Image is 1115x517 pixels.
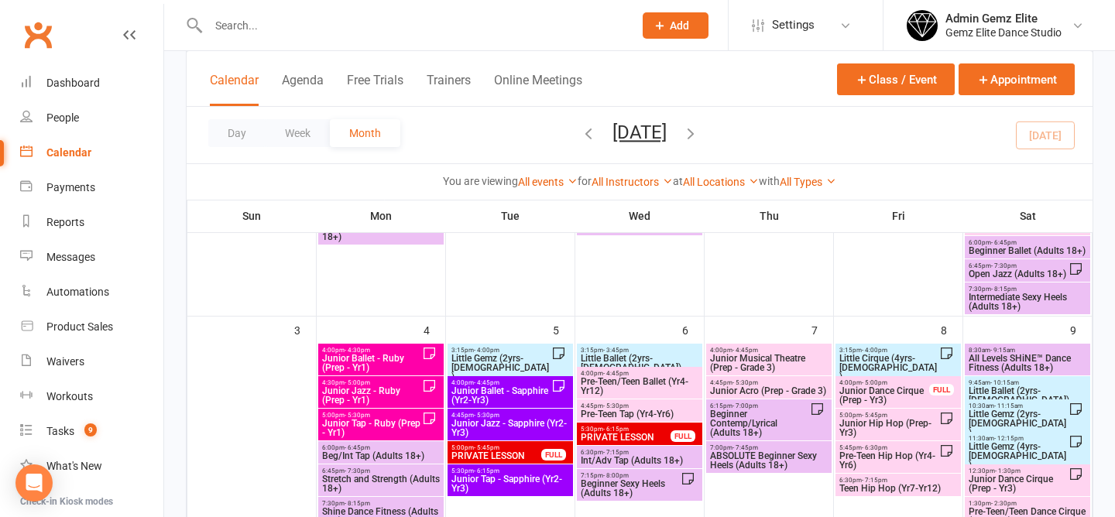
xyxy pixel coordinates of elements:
span: Little Cirque (4yrs-[DEMOGRAPHIC_DATA]) [839,354,939,382]
div: 8 [941,317,962,342]
span: - 7:15pm [862,477,887,484]
div: What's New [46,460,102,472]
span: - 4:30pm [345,347,370,354]
div: 4 [424,317,445,342]
strong: with [759,175,780,187]
span: 4:00pm [580,370,699,377]
input: Search... [204,15,623,36]
span: - 7:00pm [732,402,758,409]
span: 5:30pm [580,426,671,433]
span: Little Ballet (2yrs-[DEMOGRAPHIC_DATA]) [968,386,1087,405]
img: thumb_image1695025099.png [907,10,938,41]
span: - 8:15pm [345,500,370,507]
span: 4:00pm [321,347,422,354]
span: 7:15pm [580,472,681,479]
span: - 5:00pm [862,379,887,386]
th: Wed [575,200,705,232]
span: - 7:30pm [991,262,1017,269]
span: - 2:30pm [991,500,1017,507]
span: Junior Hip Hop (Prep-Yr3) [839,419,939,437]
span: Beginner Ballet (Adults 18+) [968,246,1087,255]
span: 5:30pm [451,467,570,474]
span: Junior Dance Cirque (Prep - Yr3) [839,386,930,405]
button: Free Trials [347,73,403,106]
span: 4:00pm [839,379,930,386]
span: - 6:30pm [862,444,887,451]
span: Junior Ballet - Sapphire (Yr2-Yr3) [451,386,551,405]
span: 6:00pm [321,444,441,451]
span: Little Gemz (2yrs-[DEMOGRAPHIC_DATA]) [451,354,551,382]
div: Workouts [46,390,93,402]
div: FULL [541,449,566,461]
span: Add [670,19,689,32]
strong: at [673,175,683,187]
a: Tasks 9 [20,414,163,449]
span: - 5:30pm [603,402,629,409]
span: 6:30pm [839,477,958,484]
span: - 6:45pm [991,239,1017,246]
span: - 5:30pm [474,412,499,419]
span: - 5:00pm [345,379,370,386]
span: 8:30am [968,347,1087,354]
a: Reports [20,205,163,240]
span: - 5:45pm [862,412,887,419]
button: Week [266,119,330,147]
span: 3:15pm [580,347,699,354]
div: Payments [46,181,95,193]
th: Mon [317,200,446,232]
button: Online Meetings [494,73,582,106]
span: Pre-Teen/Teen Ballet (Yr4-Yr12) [580,377,699,395]
span: Junior Tap - Sapphire (Yr2-Yr3) [451,474,570,493]
a: All Types [780,176,836,188]
span: 3:15pm [451,347,551,354]
span: - 5:45pm [474,444,499,451]
strong: You are viewing [443,175,518,187]
th: Sat [963,200,1093,232]
div: Admin Gemz Elite [945,12,1062,26]
span: Junior Ballet - Ruby (Prep - Yr1) [321,354,422,372]
span: - 12:15pm [994,435,1024,442]
span: 4:00pm [451,379,551,386]
a: Messages [20,240,163,275]
div: FULL [671,430,695,442]
span: Settings [772,8,815,43]
strong: for [578,175,592,187]
span: 6:30pm [580,449,699,456]
th: Fri [834,200,963,232]
div: Calendar [46,146,91,159]
a: Clubworx [19,15,57,54]
div: 6 [682,317,704,342]
span: 4:45pm [580,402,699,409]
span: Little Gemz (2yrs-[DEMOGRAPHIC_DATA]) [968,409,1069,437]
span: Shine Dance Fitness (Adults 18+) [321,223,441,241]
span: 6:45pm [321,467,441,474]
span: - 10:15am [990,379,1019,386]
span: 5:00pm [839,412,939,419]
button: Trainers [427,73,471,106]
span: 4:45pm [709,379,829,386]
span: 12:30pm [968,467,1069,474]
th: Tue [446,200,575,232]
span: Pre-Teen Hip Hop (Yr4-Yr6) [839,451,939,470]
span: PRIVATE LESSON [580,433,671,442]
span: - 4:45pm [474,379,499,386]
button: Calendar [210,73,259,106]
span: Beginner Sexy Heels (Adults 18+) [580,479,681,498]
div: 5 [553,317,575,342]
span: - 6:15pm [474,467,499,474]
span: Junior Musical Theatre (Prep - Grade 3) [709,354,829,372]
span: Intermediate Sexy Heels (Adults 18+) [968,293,1087,311]
div: Dashboard [46,77,100,89]
span: All Levels SHiNE™ Dance Fitness (Adults 18+) [968,354,1087,372]
span: Beg/Int Tap (Adults 18+) [321,451,441,461]
span: Int/Adv Tap (Adults 18+) [580,456,699,465]
span: 9 [84,423,97,437]
a: What's New [20,449,163,484]
span: Junior Tap - Ruby (Prep - Yr1) [321,419,422,437]
span: Junior Acro (Prep - Grade 3) [709,386,829,395]
span: - 8:15pm [991,286,1017,293]
button: Month [330,119,400,147]
span: Pre-Teen Tap (Yr4-Yr6) [580,409,699,419]
div: Reports [46,216,84,228]
span: - 5:30pm [732,379,758,386]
